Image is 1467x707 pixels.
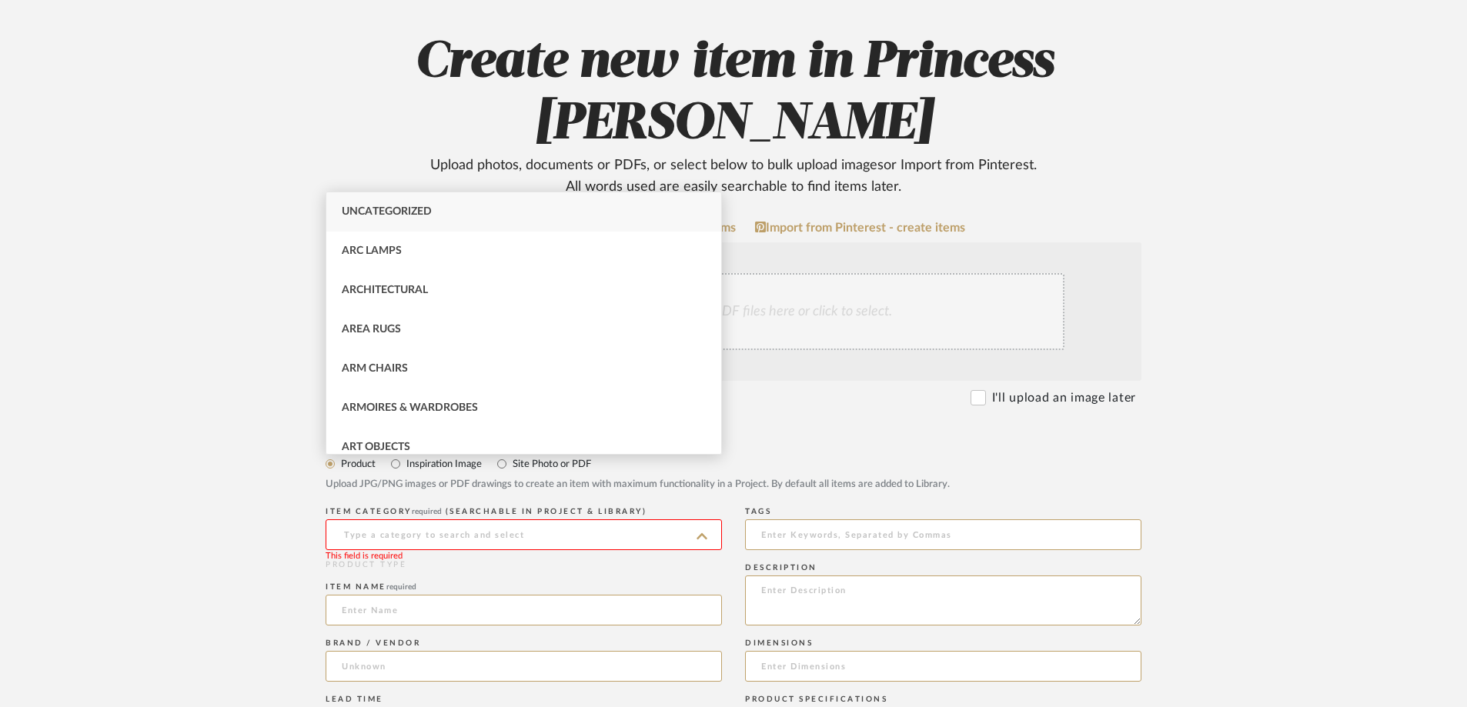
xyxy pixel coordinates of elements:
input: Type a category to search and select [326,519,722,550]
span: Armoires & Wardrobes [342,402,478,413]
span: Uncategorized [342,206,432,217]
div: Product Specifications [745,695,1141,704]
span: Art Objects [342,442,410,452]
label: Site Photo or PDF [511,455,591,472]
label: I'll upload an image later [992,389,1136,407]
div: Item name [326,582,722,592]
div: Brand / Vendor [326,639,722,648]
span: (Searchable in Project & Library) [446,508,647,515]
span: required [412,508,442,515]
div: Description [745,563,1141,572]
div: ITEM CATEGORY [326,507,722,516]
span: required [386,583,416,591]
div: Upload JPG/PNG images or PDF drawings to create an item with maximum functionality in a Project. ... [326,477,1141,492]
input: Enter Keywords, Separated by Commas [745,519,1141,550]
div: Lead Time [326,695,722,704]
span: Architectural [342,285,428,295]
div: Item Type [326,442,1141,451]
input: Enter Name [326,595,722,625]
div: PRODUCT TYPE [326,559,722,571]
h2: Create new item in Princess [PERSON_NAME] [243,32,1224,198]
div: Dimensions [745,639,1141,648]
input: Unknown [326,651,722,682]
span: Area Rugs [342,324,401,335]
div: Upload photos, documents or PDFs, or select below to bulk upload images or Import from Pinterest ... [418,155,1049,198]
div: Tags [745,507,1141,516]
label: Product [339,455,376,472]
a: Import from Pinterest - create items [755,221,965,235]
span: Arm Chairs [342,363,408,374]
label: Inspiration Image [405,455,482,472]
span: Arc Lamps [342,245,402,256]
mat-radio-group: Select item type [326,454,1141,473]
input: Enter Dimensions [745,651,1141,682]
div: This field is required [326,550,403,563]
